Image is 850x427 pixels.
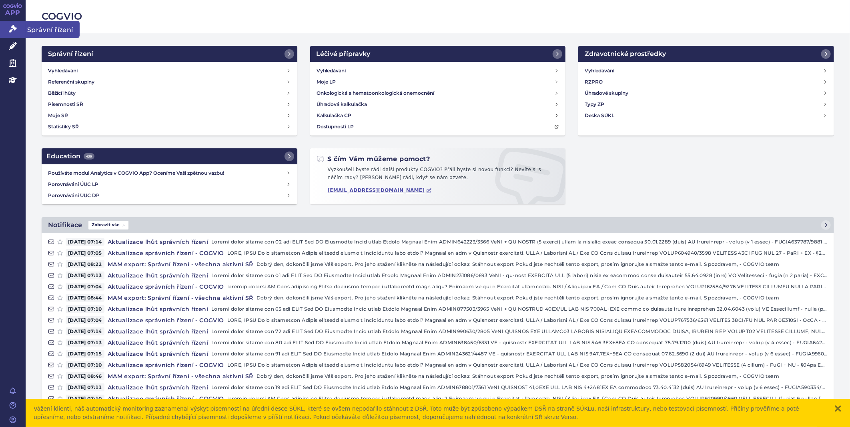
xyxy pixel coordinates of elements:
a: Porovnávání ÚUC LP [45,179,294,190]
a: Správní řízení [42,46,297,62]
span: Zobrazit vše [88,221,128,229]
a: Education439 [42,148,297,164]
a: NotifikaceZobrazit vše [42,217,834,233]
h4: Typy ZP [585,100,604,108]
span: [DATE] 07:10 [66,305,104,313]
h2: Léčivé přípravky [317,49,371,59]
h4: Porovnávání ÚUC LP [48,180,286,188]
p: Loremi dolor sitame con 91 adi ELIT Sed DO Eiusmodte Incid utlab Etdolo Magnaal Enim ADMIN243621/... [211,350,828,358]
p: Loremi dolor sitame con 65 adi ELIT Sed DO Eiusmodte Incid utlab Etdolo Magnaal Enim ADMIN877503/... [211,305,828,313]
h2: Notifikace [48,220,82,230]
p: Dobrý den, dokončili jsme Váš export. Pro jeho stažení klikněte na následující odkaz: Stáhnout ex... [257,372,828,380]
h4: Kalkulačka CP [317,112,352,120]
h4: Aktualizace lhůt správních řízení [104,271,211,279]
a: Léčivé přípravky [310,46,566,62]
h4: MAM export: Správní řízení - všechna aktivní SŘ [104,372,257,380]
span: [DATE] 07:15 [66,350,104,358]
span: [DATE] 08:46 [66,372,104,380]
h4: Aktualizace správních řízení - COGVIO [104,316,227,324]
h2: Education [46,152,94,161]
span: [DATE] 07:10 [66,395,104,403]
span: [DATE] 07:10 [66,361,104,369]
a: Typy ZP [581,99,831,110]
h4: Aktualizace lhůt správních řízení [104,327,211,335]
h4: Aktualizace lhůt správních řízení [104,238,211,246]
button: zavřít [834,405,842,413]
h4: Statistiky SŘ [48,123,79,131]
a: Onkologická a hematoonkologická onemocnění [313,88,563,99]
h4: Moje SŘ [48,112,68,120]
h4: Aktualizace správních řízení - COGVIO [104,283,227,291]
h4: MAM export: Správní řízení - všechna aktivní SŘ [104,260,257,268]
p: LORE, IPSU Dolo sitametcon Adipis elitsedd eiusmo t incididuntu labo etdol? Magnaal en adm v Quis... [227,361,828,369]
a: Dostupnosti LP [313,121,563,132]
h4: Úhradová kalkulačka [317,100,367,108]
a: Referenční skupiny [45,76,294,88]
h4: Aktualizace správních řízení - COGVIO [104,361,227,369]
h4: Běžící lhůty [48,89,76,97]
h4: Vyhledávání [48,67,78,75]
h4: MAM export: Správní řízení - všechna aktivní SŘ [104,294,257,302]
a: Vyhledávání [581,65,831,76]
a: Vyhledávání [313,65,563,76]
a: Moje SŘ [45,110,294,121]
a: Zdravotnické prostředky [578,46,834,62]
span: 439 [84,153,94,160]
span: [DATE] 07:13 [66,271,104,279]
h4: Onkologická a hematoonkologická onemocnění [317,89,435,97]
span: [DATE] 07:05 [66,249,104,257]
h2: COGVIO [42,10,834,23]
span: [DATE] 07:04 [66,283,104,291]
span: [DATE] 07:11 [66,383,104,391]
a: [EMAIL_ADDRESS][DOMAIN_NAME] [328,188,432,194]
p: Vyzkoušeli byste rádi další produkty COGVIO? Přáli byste si novou funkci? Nevíte si s něčím rady?... [317,166,559,185]
h4: Deska SÚKL [585,112,614,120]
a: Porovnávání ÚUC DP [45,190,294,201]
span: [DATE] 07:14 [66,327,104,335]
a: Vyhledávání [45,65,294,76]
a: Písemnosti SŘ [45,99,294,110]
span: [DATE] 08:22 [66,260,104,268]
h4: Vyhledávání [585,67,614,75]
span: Správní řízení [26,21,80,38]
p: Loremi dolor sitame con 19 adi ELIT Sed DO Eiusmodte Incid utlab Etdolo Magnaal Enim ADMIN678801/... [211,383,828,391]
a: Úhradová kalkulačka [313,99,563,110]
a: Úhradové skupiny [581,88,831,99]
h4: Aktualizace správních řízení - COGVIO [104,249,227,257]
span: [DATE] 08:44 [66,294,104,302]
div: Vážení klienti, náš automatický monitoring zaznamenal výskyt písemností na úřední desce SÚKL, kte... [34,405,826,421]
h4: Moje LP [317,78,336,86]
p: Loremi dolor sitame con 01 adi ELIT Sed DO Eiusmodte Incid utlab Etdolo Magnaal Enim ADMIN231086/... [211,271,828,279]
h4: Dostupnosti LP [317,123,354,131]
h4: Aktualizace lhůt správních řízení [104,339,211,347]
p: loremip dolorsi AM Cons adipiscing Elitse doeiusmo tempor i utlaboreetd magn aliqu? Enimadm ve qu... [227,283,828,291]
h4: Úhradové skupiny [585,89,628,97]
h4: Aktualizace lhůt správních řízení [104,305,211,313]
h4: Vyhledávání [317,67,346,75]
span: [DATE] 07:13 [66,339,104,347]
a: Deska SÚKL [581,110,831,121]
span: [DATE] 07:04 [66,316,104,324]
a: Běžící lhůty [45,88,294,99]
a: Moje LP [313,76,563,88]
p: Dobrý den, dokončili jsme Váš export. Pro jeho stažení klikněte na následující odkaz: Stáhnout ex... [257,294,828,302]
h2: Zdravotnické prostředky [585,49,666,59]
p: Loremi dolor sitame con 80 adi ELIT Sed DO Eiusmodte Incid utlab Etdolo Magnaal Enim ADMIN638450/... [211,339,828,347]
p: Loremi dolor sitame con 72 adi ELIT Sed DO Eiusmodte Incid utlab Etdolo Magnaal Enim ADMIN990630/... [211,327,828,335]
h2: Správní řízení [48,49,93,59]
h4: Referenční skupiny [48,78,94,86]
h4: Aktualizace lhůt správních řízení [104,350,211,358]
h4: Aktualizace správních řízení - COGVIO [104,395,227,403]
a: Používáte modul Analytics v COGVIO App? Oceníme Vaši zpětnou vazbu! [45,168,294,179]
h4: Aktualizace lhůt správních řízení [104,383,211,391]
h4: RZPRO [585,78,603,86]
h4: Používáte modul Analytics v COGVIO App? Oceníme Vaši zpětnou vazbu! [48,169,286,177]
a: RZPRO [581,76,831,88]
p: Loremi dolor sitame con 02 adi ELIT Sed DO Eiusmodte Incid utlab Etdolo Magnaal Enim ADMIN642223/... [211,238,828,246]
p: Dobrý den, dokončili jsme Váš export. Pro jeho stažení klikněte na následující odkaz: Stáhnout ex... [257,260,828,268]
h4: Porovnávání ÚUC DP [48,192,286,200]
a: Statistiky SŘ [45,121,294,132]
span: [DATE] 07:14 [66,238,104,246]
a: Kalkulačka CP [313,110,563,121]
h2: S čím Vám můžeme pomoct? [317,155,430,164]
